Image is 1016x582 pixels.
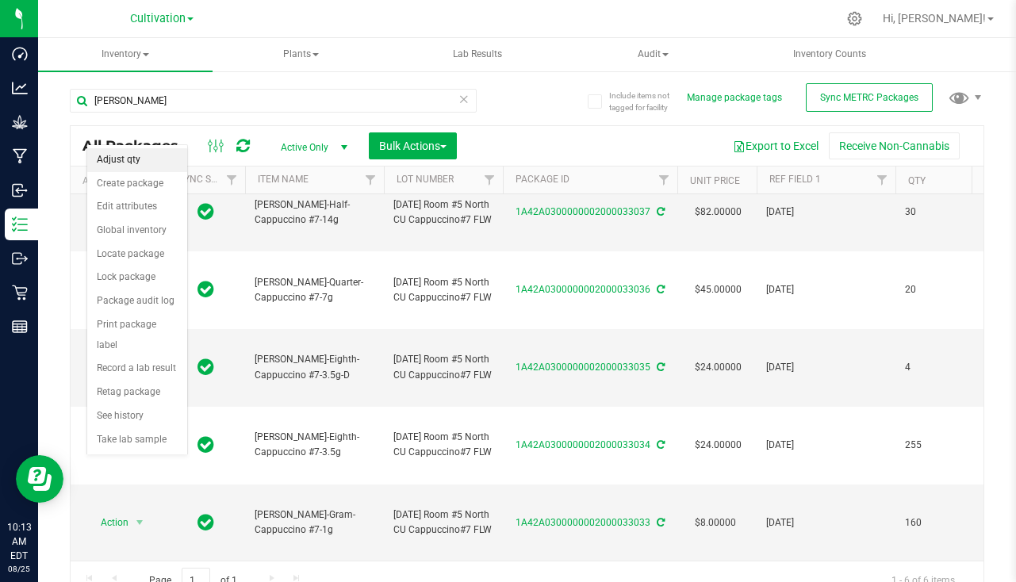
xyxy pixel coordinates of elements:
[87,266,187,289] li: Lock package
[769,174,821,185] a: Ref Field 1
[12,251,28,266] inline-svg: Outbound
[16,455,63,503] iframe: Resource center
[130,12,186,25] span: Cultivation
[905,205,965,220] span: 30
[829,132,960,159] button: Receive Non-Cannabis
[397,174,454,185] a: Lot Number
[87,381,187,404] li: Retag package
[38,38,213,71] a: Inventory
[905,515,965,530] span: 160
[687,356,750,379] span: $24.00000
[87,172,187,196] li: Create package
[654,206,665,217] span: Sync from Compliance System
[255,275,374,305] span: [PERSON_NAME]-Quarter-Cappuccino #7-7g
[393,275,493,305] span: [DATE] Room #5 North CU Cappuccino#7 FLW
[87,404,187,428] li: See history
[87,428,187,452] li: Take lab sample
[178,174,240,185] a: Sync Status
[82,137,194,155] span: All Packages
[654,284,665,295] span: Sync from Compliance System
[87,313,187,357] li: Print package label
[766,438,886,453] span: [DATE]
[772,48,888,61] span: Inventory Counts
[567,39,740,71] span: Audit
[723,132,829,159] button: Export to Excel
[390,38,565,71] a: Lab Results
[87,289,187,313] li: Package audit log
[255,197,374,228] span: [PERSON_NAME]-Half-Cappuccino #7-14g
[255,430,374,460] span: [PERSON_NAME]-Eighth-Cappuccino #7-3.5g
[12,285,28,301] inline-svg: Retail
[516,206,650,217] a: 1A42A0300000002000033037
[516,174,569,185] a: Package ID
[12,114,28,130] inline-svg: Grow
[87,219,187,243] li: Global inventory
[687,278,750,301] span: $45.00000
[130,511,150,534] span: select
[766,282,886,297] span: [DATE]
[477,167,503,193] a: Filter
[431,48,523,61] span: Lab Results
[393,430,493,460] span: [DATE] Room #5 North CU Cappuccino#7 FLW
[654,362,665,373] span: Sync from Compliance System
[369,132,457,159] button: Bulk Actions
[197,511,214,534] span: In Sync
[197,278,214,301] span: In Sync
[742,38,917,71] a: Inventory Counts
[255,352,374,382] span: [PERSON_NAME]-Eighth-Cappuccino #7-3.5g-D
[905,438,965,453] span: 255
[905,282,965,297] span: 20
[12,216,28,232] inline-svg: Inventory
[258,174,309,185] a: Item Name
[219,167,245,193] a: Filter
[86,511,129,534] span: Action
[766,515,886,530] span: [DATE]
[255,507,374,538] span: [PERSON_NAME]-Gram-Cappuccino #7-1g
[651,167,677,193] a: Filter
[766,360,886,375] span: [DATE]
[516,362,650,373] a: 1A42A0300000002000033035
[7,563,31,575] p: 08/25
[7,520,31,563] p: 10:13 AM EDT
[12,80,28,96] inline-svg: Analytics
[869,167,895,193] a: Filter
[883,12,986,25] span: Hi, [PERSON_NAME]!
[393,507,493,538] span: [DATE] Room #5 North CU Cappuccino#7 FLW
[687,201,750,224] span: $82.00000
[654,439,665,450] span: Sync from Compliance System
[87,148,187,172] li: Adjust qty
[687,434,750,457] span: $24.00000
[687,91,782,105] button: Manage package tags
[12,46,28,62] inline-svg: Dashboard
[197,201,214,223] span: In Sync
[820,92,918,103] span: Sync METRC Packages
[12,319,28,335] inline-svg: Reports
[87,357,187,381] li: Record a lab result
[609,90,688,113] span: Include items not tagged for facility
[393,197,493,228] span: [DATE] Room #5 North CU Cappuccino#7 FLW
[197,356,214,378] span: In Sync
[393,352,493,382] span: [DATE] Room #5 North CU Cappuccino#7 FLW
[806,83,933,112] button: Sync METRC Packages
[214,38,389,71] a: Plants
[458,89,470,109] span: Clear
[70,89,477,113] input: Search Package ID, Item Name, SKU, Lot or Part Number...
[82,175,159,186] div: Actions
[905,360,965,375] span: 4
[654,517,665,528] span: Sync from Compliance System
[690,175,740,186] a: Unit Price
[358,167,384,193] a: Filter
[516,439,650,450] a: 1A42A0300000002000033034
[845,11,865,26] div: Manage settings
[197,434,214,456] span: In Sync
[687,511,744,534] span: $8.00000
[566,38,741,71] a: Audit
[12,148,28,164] inline-svg: Manufacturing
[516,517,650,528] a: 1A42A0300000002000033033
[516,284,650,295] a: 1A42A0300000002000033036
[12,182,28,198] inline-svg: Inbound
[215,39,388,71] span: Plants
[87,243,187,266] li: Locate package
[379,140,447,152] span: Bulk Actions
